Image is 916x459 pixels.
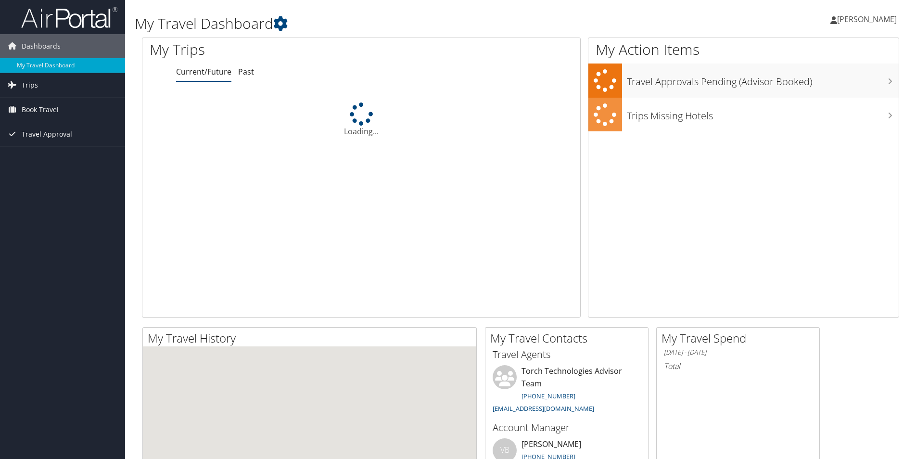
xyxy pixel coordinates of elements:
a: Trips Missing Hotels [588,98,899,132]
h3: Travel Agents [493,348,641,361]
h3: Account Manager [493,421,641,434]
a: [PHONE_NUMBER] [522,392,575,400]
div: Loading... [142,102,580,137]
li: Torch Technologies Advisor Team [488,365,646,417]
img: airportal-logo.png [21,6,117,29]
span: Dashboards [22,34,61,58]
h6: Total [664,361,812,371]
a: [EMAIL_ADDRESS][DOMAIN_NAME] [493,404,594,413]
a: Past [238,66,254,77]
span: Travel Approval [22,122,72,146]
h1: My Action Items [588,39,899,60]
h1: My Trips [150,39,391,60]
h3: Travel Approvals Pending (Advisor Booked) [627,70,899,89]
span: Trips [22,73,38,97]
h2: My Travel Spend [662,330,819,346]
a: Current/Future [176,66,231,77]
h2: My Travel History [148,330,476,346]
h6: [DATE] - [DATE] [664,348,812,357]
a: Travel Approvals Pending (Advisor Booked) [588,64,899,98]
h3: Trips Missing Hotels [627,104,899,123]
h2: My Travel Contacts [490,330,648,346]
span: [PERSON_NAME] [837,14,897,25]
a: [PERSON_NAME] [830,5,906,34]
h1: My Travel Dashboard [135,13,649,34]
span: Book Travel [22,98,59,122]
